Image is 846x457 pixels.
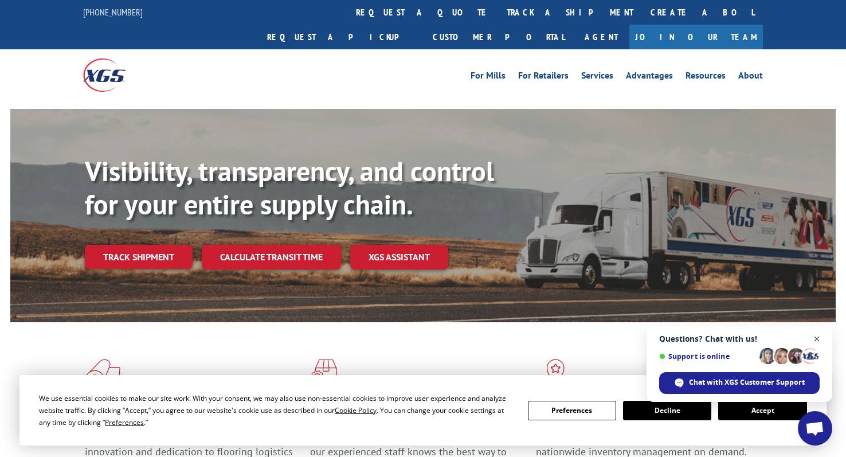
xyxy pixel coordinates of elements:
[471,71,506,84] a: For Mills
[659,372,820,394] div: Chat with XGS Customer Support
[718,401,806,420] button: Accept
[626,71,673,84] a: Advantages
[518,71,569,84] a: For Retailers
[623,401,711,420] button: Decline
[19,375,827,446] div: Cookie Consent Prompt
[39,392,514,428] div: We use essential cookies to make our site work. With your consent, we may also use non-essential ...
[738,71,763,84] a: About
[83,6,143,18] a: [PHONE_NUMBER]
[659,352,755,361] span: Support is online
[536,359,575,389] img: xgs-icon-flagship-distribution-model-red
[581,71,613,84] a: Services
[335,405,377,415] span: Cookie Policy
[202,245,341,269] a: Calculate transit time
[424,25,573,49] a: Customer Portal
[258,25,424,49] a: Request a pickup
[85,153,494,222] b: Visibility, transparency, and control for your entire supply chain.
[350,245,448,269] a: XGS ASSISTANT
[659,334,820,343] span: Questions? Chat with us!
[686,71,726,84] a: Resources
[85,359,120,389] img: xgs-icon-total-supply-chain-intelligence-red
[810,332,824,346] span: Close chat
[310,359,337,389] img: xgs-icon-focused-on-flooring-red
[105,417,144,427] span: Preferences
[798,411,832,446] div: Open chat
[689,377,805,388] span: Chat with XGS Customer Support
[85,245,193,269] a: Track shipment
[528,401,616,420] button: Preferences
[573,25,629,49] a: Agent
[629,25,763,49] a: Join Our Team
